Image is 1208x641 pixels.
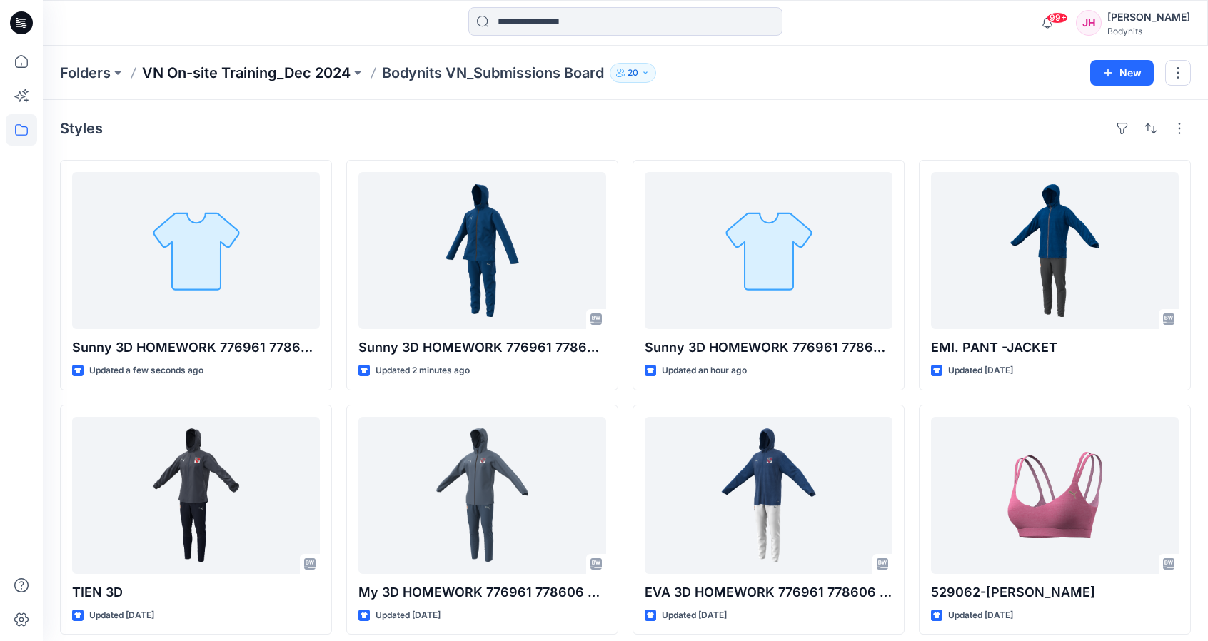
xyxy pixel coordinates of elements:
button: 20 [610,63,656,83]
p: Sunny 3D HOMEWORK 776961 778606 outfit-size M [72,338,320,358]
p: TIEN 3D [72,582,320,602]
a: EVA 3D HOMEWORK 776961 778606 outfit [645,417,892,574]
a: Sunny 3D HOMEWORK 776961 778606 outfit-size L [358,172,606,329]
p: EMI. PANT -JACKET [931,338,1179,358]
p: Updated [DATE] [662,608,727,623]
p: Sunny 3D HOMEWORK 776961 778606 outfit [645,338,892,358]
p: Updated a few seconds ago [89,363,203,378]
p: Updated [DATE] [948,363,1013,378]
button: New [1090,60,1154,86]
span: 99+ [1047,12,1068,24]
div: Bodynits [1107,26,1190,36]
a: TIEN 3D [72,417,320,574]
h4: Styles [60,120,103,137]
a: My 3D HOMEWORK 776961 778606 outfit [358,417,606,574]
p: Updated [DATE] [948,608,1013,623]
p: EVA 3D HOMEWORK 776961 778606 outfit [645,582,892,602]
p: 529062-[PERSON_NAME] [931,582,1179,602]
p: Updated 2 minutes ago [376,363,470,378]
p: Updated [DATE] [376,608,441,623]
a: VN On-site Training_Dec 2024 [142,63,351,83]
div: JH [1076,10,1102,36]
a: Folders [60,63,111,83]
a: EMI. PANT -JACKET [931,172,1179,329]
p: 20 [628,65,638,81]
p: Sunny 3D HOMEWORK 776961 778606 outfit-size L [358,338,606,358]
a: Sunny 3D HOMEWORK 776961 778606 outfit-size M [72,172,320,329]
p: Bodynits VN_Submissions Board [382,63,604,83]
a: 529062-Tracy [931,417,1179,574]
p: My 3D HOMEWORK 776961 778606 outfit [358,582,606,602]
a: Sunny 3D HOMEWORK 776961 778606 outfit [645,172,892,329]
p: Updated an hour ago [662,363,747,378]
div: [PERSON_NAME] [1107,9,1190,26]
p: Updated [DATE] [89,608,154,623]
